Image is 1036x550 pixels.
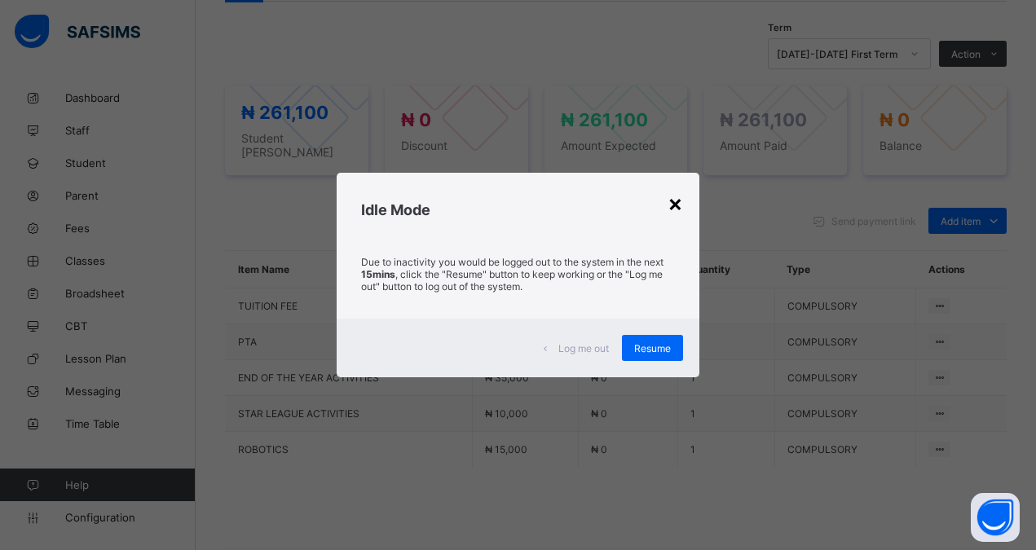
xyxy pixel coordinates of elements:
div: × [668,189,683,217]
button: Open asap [971,493,1020,542]
p: Due to inactivity you would be logged out to the system in the next , click the "Resume" button t... [361,256,675,293]
h2: Idle Mode [361,201,675,218]
span: Log me out [558,342,609,354]
span: Resume [634,342,671,354]
strong: 15mins [361,268,395,280]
